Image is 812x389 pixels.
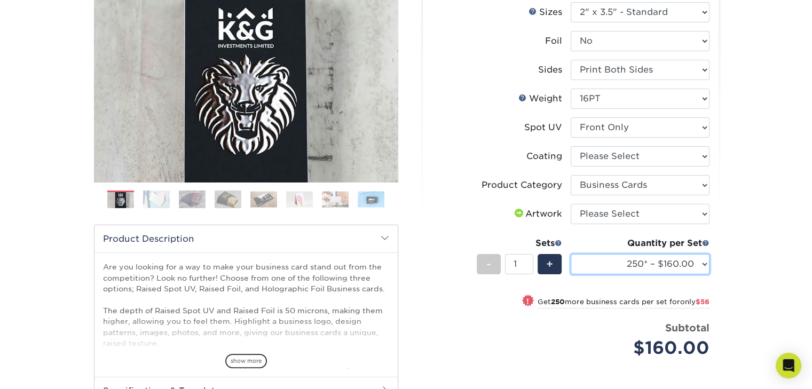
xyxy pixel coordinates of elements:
span: show more [225,354,267,368]
img: Business Cards 07 [322,191,349,208]
div: Weight [518,92,562,105]
img: Business Cards 04 [215,190,241,208]
div: $160.00 [579,335,709,361]
strong: Subtotal [665,322,709,334]
span: - [486,256,491,272]
div: Spot UV [524,121,562,134]
img: Business Cards 06 [286,191,313,208]
img: Business Cards 01 [107,187,134,213]
span: $56 [696,298,709,306]
h2: Product Description [94,225,398,252]
iframe: Google Customer Reviews [3,356,91,385]
img: Business Cards 05 [250,191,277,208]
div: Artwork [513,208,562,220]
div: Sizes [529,6,562,19]
img: Business Cards 03 [179,190,206,208]
div: Sides [538,63,562,76]
img: Business Cards 08 [358,191,384,208]
div: Open Intercom Messenger [776,353,801,378]
div: Quantity per Set [571,237,709,250]
span: + [546,256,553,272]
strong: 250 [551,298,565,306]
img: Business Cards 02 [143,190,170,208]
span: ! [526,296,529,307]
div: Foil [545,35,562,47]
small: Get more business cards per set for [538,298,709,308]
div: Sets [477,237,562,250]
div: Product Category [482,179,562,192]
span: only [680,298,709,306]
div: Coating [526,150,562,163]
